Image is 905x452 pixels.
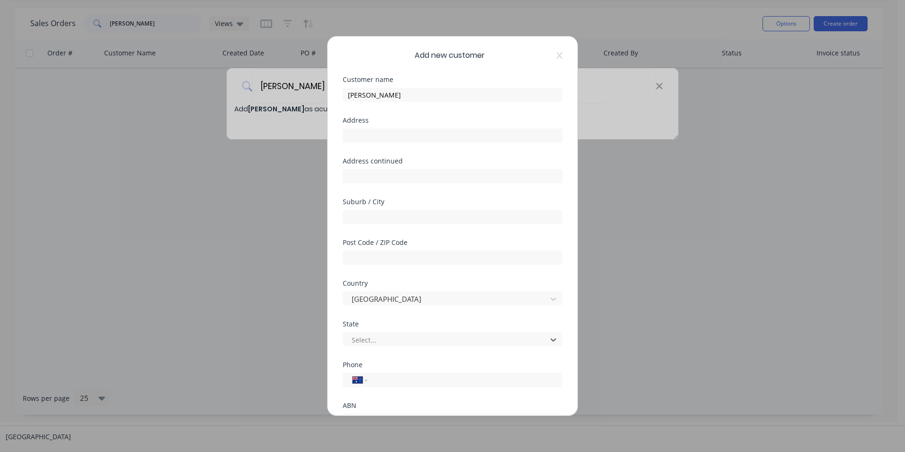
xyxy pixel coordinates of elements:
div: Post Code / ZIP Code [343,239,562,246]
div: Suburb / City [343,199,562,205]
span: Add new customer [415,50,485,61]
div: Customer name [343,76,562,83]
div: Address [343,117,562,124]
div: Phone [343,362,562,368]
div: State [343,321,562,327]
div: Country [343,280,562,287]
div: Address continued [343,158,562,164]
div: ABN [343,402,562,409]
